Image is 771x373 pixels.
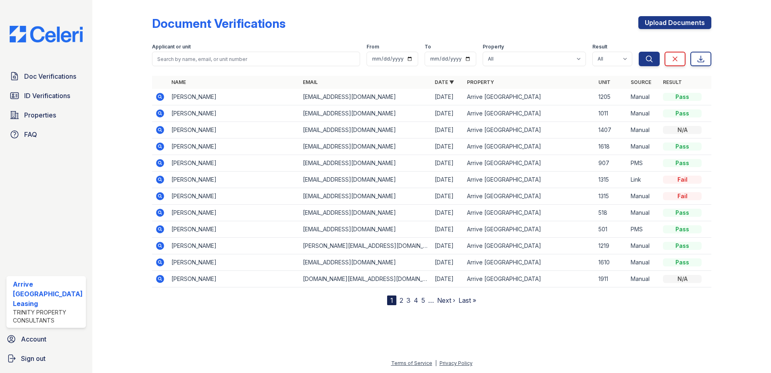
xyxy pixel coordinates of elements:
img: CE_Logo_Blue-a8612792a0a2168367f1c8372b55b34899dd931a85d93a1a3d3e32e68fde9ad4.png [3,26,89,42]
a: 5 [421,296,425,304]
div: Pass [663,225,702,233]
a: Last » [458,296,476,304]
span: Account [21,334,46,344]
td: Arrive [GEOGRAPHIC_DATA] [464,138,596,155]
td: [PERSON_NAME] [168,271,300,287]
td: Arrive [GEOGRAPHIC_DATA] [464,254,596,271]
td: [EMAIL_ADDRESS][DOMAIN_NAME] [300,221,431,238]
td: [PERSON_NAME] [168,172,300,188]
a: Unit [598,79,611,85]
td: [DOMAIN_NAME][EMAIL_ADDRESS][DOMAIN_NAME] [300,271,431,287]
td: [DATE] [431,188,464,205]
td: Manual [627,122,660,138]
td: Arrive [GEOGRAPHIC_DATA] [464,205,596,221]
td: 1407 [595,122,627,138]
td: Arrive [GEOGRAPHIC_DATA] [464,271,596,287]
td: 907 [595,155,627,172]
td: Arrive [GEOGRAPHIC_DATA] [464,188,596,205]
span: FAQ [24,130,37,139]
td: 1610 [595,254,627,271]
a: Privacy Policy [440,360,473,366]
td: 1011 [595,105,627,122]
td: 1205 [595,89,627,105]
span: … [428,295,434,305]
td: [PERSON_NAME] [168,205,300,221]
td: [DATE] [431,172,464,188]
td: Manual [627,89,660,105]
td: Manual [627,238,660,254]
td: 1618 [595,138,627,155]
td: Arrive [GEOGRAPHIC_DATA] [464,155,596,172]
a: Next › [437,296,455,304]
td: Arrive [GEOGRAPHIC_DATA] [464,221,596,238]
a: ID Verifications [6,88,86,104]
a: Email [303,79,318,85]
div: Pass [663,142,702,151]
td: [EMAIL_ADDRESS][DOMAIN_NAME] [300,138,431,155]
td: [PERSON_NAME] [168,122,300,138]
td: [DATE] [431,205,464,221]
td: [PERSON_NAME][EMAIL_ADDRESS][DOMAIN_NAME] [300,238,431,254]
td: Manual [627,138,660,155]
a: Date ▼ [435,79,454,85]
td: 1315 [595,188,627,205]
td: [EMAIL_ADDRESS][DOMAIN_NAME] [300,254,431,271]
td: [EMAIL_ADDRESS][DOMAIN_NAME] [300,172,431,188]
div: Arrive [GEOGRAPHIC_DATA] Leasing [13,279,83,308]
td: [DATE] [431,221,464,238]
span: ID Verifications [24,91,70,101]
td: [DATE] [431,155,464,172]
td: [DATE] [431,105,464,122]
a: Property [467,79,494,85]
td: [EMAIL_ADDRESS][DOMAIN_NAME] [300,205,431,221]
td: PMS [627,221,660,238]
a: Upload Documents [638,16,711,29]
td: Arrive [GEOGRAPHIC_DATA] [464,172,596,188]
td: Link [627,172,660,188]
label: Result [592,44,607,50]
div: Pass [663,93,702,101]
input: Search by name, email, or unit number [152,52,360,66]
td: [DATE] [431,89,464,105]
td: [PERSON_NAME] [168,221,300,238]
a: Properties [6,107,86,123]
td: Manual [627,205,660,221]
td: [DATE] [431,238,464,254]
td: [DATE] [431,271,464,287]
a: FAQ [6,126,86,142]
label: From [367,44,379,50]
a: Account [3,331,89,347]
a: 4 [414,296,418,304]
a: 3 [406,296,411,304]
td: [PERSON_NAME] [168,254,300,271]
span: Sign out [21,354,46,363]
td: 1911 [595,271,627,287]
td: [EMAIL_ADDRESS][DOMAIN_NAME] [300,89,431,105]
div: Fail [663,176,702,184]
td: Arrive [GEOGRAPHIC_DATA] [464,105,596,122]
span: Properties [24,110,56,120]
td: 1315 [595,172,627,188]
span: Doc Verifications [24,71,76,81]
div: N/A [663,275,702,283]
td: Arrive [GEOGRAPHIC_DATA] [464,122,596,138]
div: Pass [663,159,702,167]
div: Trinity Property Consultants [13,308,83,325]
td: 501 [595,221,627,238]
td: [EMAIL_ADDRESS][DOMAIN_NAME] [300,105,431,122]
td: [DATE] [431,254,464,271]
a: Name [171,79,186,85]
td: [EMAIL_ADDRESS][DOMAIN_NAME] [300,155,431,172]
a: Doc Verifications [6,68,86,84]
div: Fail [663,192,702,200]
td: [EMAIL_ADDRESS][DOMAIN_NAME] [300,188,431,205]
td: [DATE] [431,122,464,138]
td: Manual [627,105,660,122]
td: [PERSON_NAME] [168,105,300,122]
td: [PERSON_NAME] [168,238,300,254]
div: Pass [663,109,702,117]
a: Result [663,79,682,85]
div: N/A [663,126,702,134]
button: Sign out [3,350,89,367]
div: | [435,360,437,366]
